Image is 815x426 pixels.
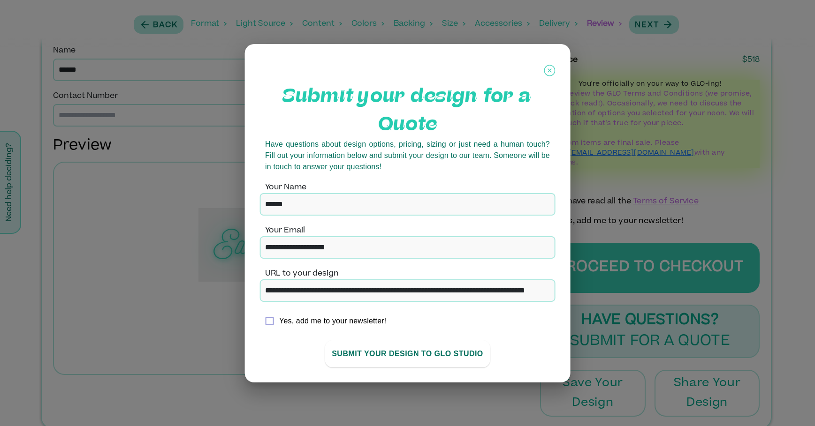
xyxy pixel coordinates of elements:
button: SUBMIT YOUR DESIGN TO GLO stUdio [325,340,490,367]
label: URL to your design [259,268,556,279]
p: Have questions about design options, pricing, sizing or just need a human touch? Fill out your in... [259,139,556,172]
p: Submit your design for a Quote [259,82,556,139]
iframe: Chat Widget [768,381,815,426]
label: Your Email [259,225,556,236]
label: Your Name [259,182,556,193]
p: Yes, add me to your newsletter! [279,315,386,327]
